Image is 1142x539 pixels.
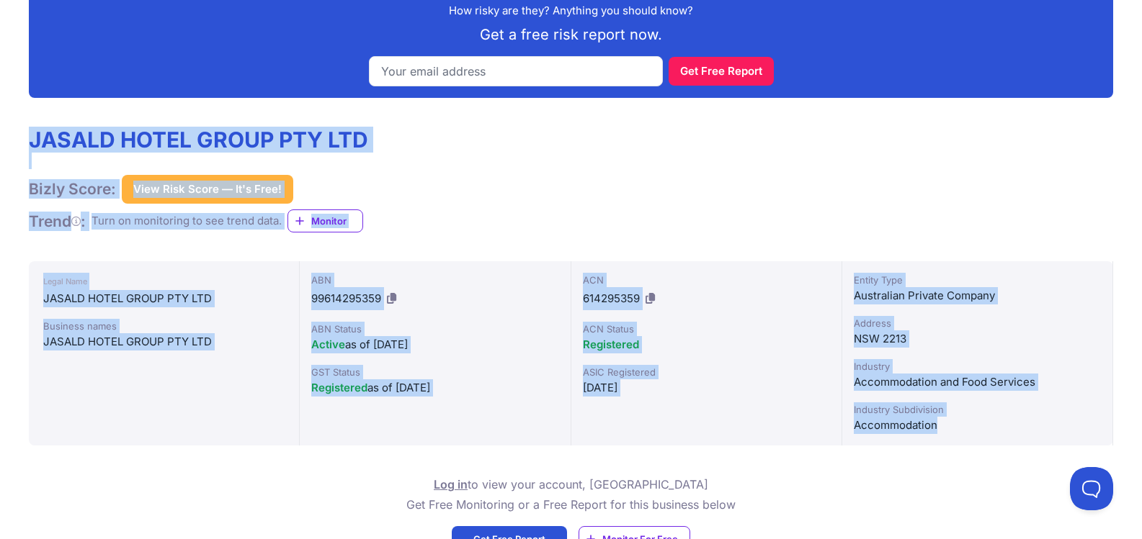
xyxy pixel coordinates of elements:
[287,209,363,232] a: Monitor
[43,333,285,350] div: JASALD HOTEL GROUP PTY LTD
[583,322,830,336] div: ACN Status
[43,290,285,307] div: JASALD HOTEL GROUP PTY LTD
[311,338,345,351] span: Active
[434,477,468,492] a: Log in
[369,56,663,86] input: Your email address
[311,322,558,336] div: ABN Status
[583,273,830,287] div: ACN
[122,175,293,204] button: View Risk Score — It's Free!
[583,338,639,351] span: Registered
[40,24,1102,45] p: Get a free risk report now.
[311,291,381,305] span: 99614295359
[29,179,116,199] h1: Bizly Score:
[854,417,1101,434] div: Accommodation
[854,316,1101,330] div: Address
[29,212,86,231] h1: Trend :
[311,381,367,394] span: Registered
[43,319,285,333] div: Business names
[854,273,1101,287] div: Entity Type
[43,273,285,290] div: Legal Name
[854,287,1101,304] div: Australian Private Company
[406,474,736,515] p: to view your account, [GEOGRAPHIC_DATA] Get Free Monitoring or a Free Report for this business below
[311,365,558,379] div: GST Status
[854,359,1101,373] div: Industry
[311,336,558,353] div: as of [DATE]
[311,273,558,287] div: ABN
[854,402,1101,417] div: Industry Subdivision
[40,3,1102,19] p: How risky are they? Anything you should know?
[583,379,830,397] div: [DATE]
[311,379,558,397] div: as of [DATE]
[1070,467,1113,510] iframe: Toggle Customer Support
[854,373,1101,391] div: Accommodation and Food Services
[311,214,362,228] span: Monitor
[583,291,640,305] span: 614295359
[92,213,282,230] div: Turn on monitoring to see trend data.
[854,330,1101,348] div: NSW 2213
[583,365,830,379] div: ASIC Registered
[669,57,774,86] button: Get Free Report
[29,127,368,153] h1: JASALD HOTEL GROUP PTY LTD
